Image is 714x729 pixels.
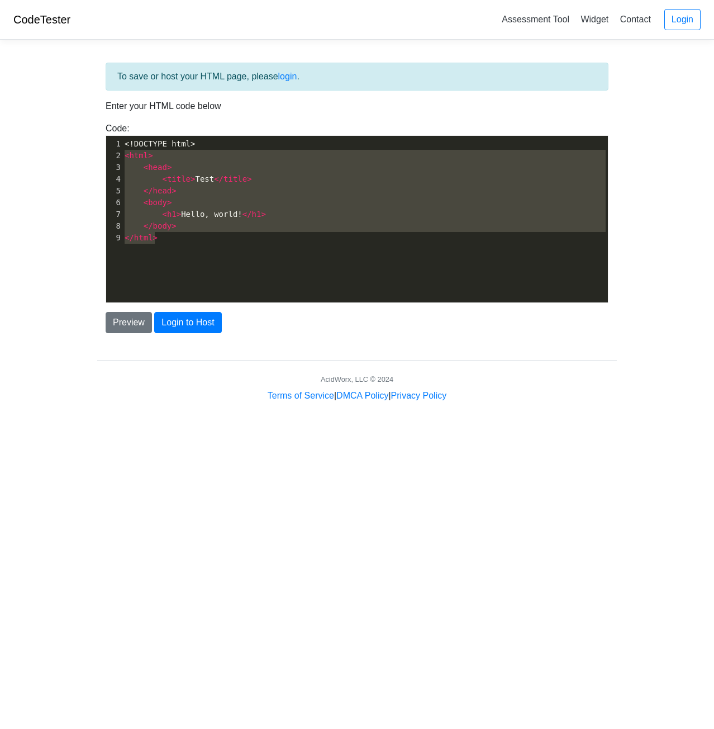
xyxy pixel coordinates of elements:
[247,174,251,183] span: >
[106,162,122,173] div: 3
[125,139,195,148] span: <!DOCTYPE html>
[252,210,261,219] span: h1
[576,10,613,29] a: Widget
[106,232,122,244] div: 9
[191,174,195,183] span: >
[214,174,223,183] span: </
[321,374,393,385] div: AcidWorx, LLC © 2024
[106,312,152,333] button: Preview
[148,198,167,207] span: body
[167,174,191,183] span: title
[177,210,181,219] span: >
[153,186,172,195] span: head
[391,391,447,400] a: Privacy Policy
[153,221,172,230] span: body
[153,233,158,242] span: >
[336,391,388,400] a: DMCA Policy
[616,10,655,29] a: Contact
[106,197,122,209] div: 6
[125,174,252,183] span: Test
[106,150,122,162] div: 2
[278,72,297,81] a: login
[106,209,122,220] div: 7
[162,174,166,183] span: <
[167,210,177,219] span: h1
[172,186,176,195] span: >
[172,221,176,230] span: >
[261,210,265,219] span: >
[167,198,172,207] span: >
[268,391,334,400] a: Terms of Service
[664,9,701,30] a: Login
[148,151,153,160] span: >
[223,174,247,183] span: title
[497,10,574,29] a: Assessment Tool
[106,173,122,185] div: 4
[125,233,134,242] span: </
[106,100,608,113] p: Enter your HTML code below
[154,312,221,333] button: Login to Host
[106,220,122,232] div: 8
[162,210,166,219] span: <
[144,163,148,172] span: <
[125,151,129,160] span: <
[125,210,266,219] span: Hello, world!
[106,185,122,197] div: 5
[167,163,172,172] span: >
[242,210,252,219] span: </
[268,389,446,403] div: | |
[106,63,608,91] div: To save or host your HTML page, please .
[129,151,148,160] span: html
[144,198,148,207] span: <
[148,163,167,172] span: head
[13,13,70,26] a: CodeTester
[144,186,153,195] span: </
[106,138,122,150] div: 1
[144,221,153,230] span: </
[134,233,153,242] span: html
[97,122,617,303] div: Code:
